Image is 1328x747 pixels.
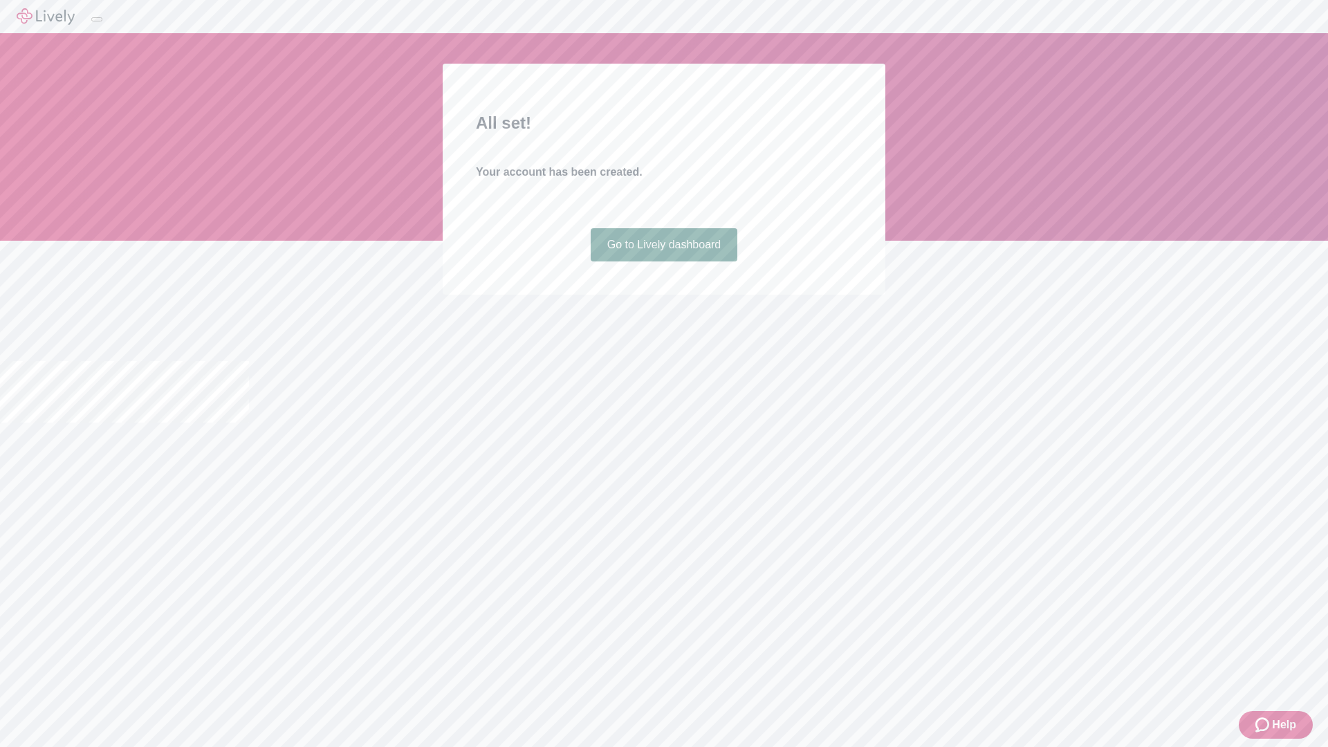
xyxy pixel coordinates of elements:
[476,111,852,136] h2: All set!
[591,228,738,261] a: Go to Lively dashboard
[1272,717,1296,733] span: Help
[1255,717,1272,733] svg: Zendesk support icon
[91,17,102,21] button: Log out
[476,164,852,181] h4: Your account has been created.
[1239,711,1313,739] button: Zendesk support iconHelp
[17,8,75,25] img: Lively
